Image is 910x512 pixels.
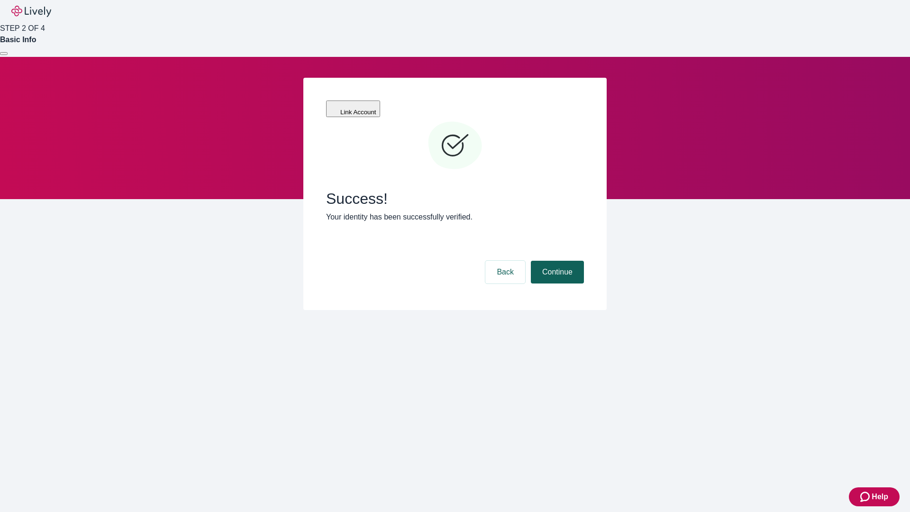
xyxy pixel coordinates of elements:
span: Help [872,491,888,503]
svg: Checkmark icon [427,118,483,174]
button: Link Account [326,101,380,117]
button: Continue [531,261,584,283]
button: Zendesk support iconHelp [849,487,900,506]
button: Back [485,261,525,283]
img: Lively [11,6,51,17]
svg: Zendesk support icon [860,491,872,503]
p: Your identity has been successfully verified. [326,211,584,223]
span: Success! [326,190,584,208]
